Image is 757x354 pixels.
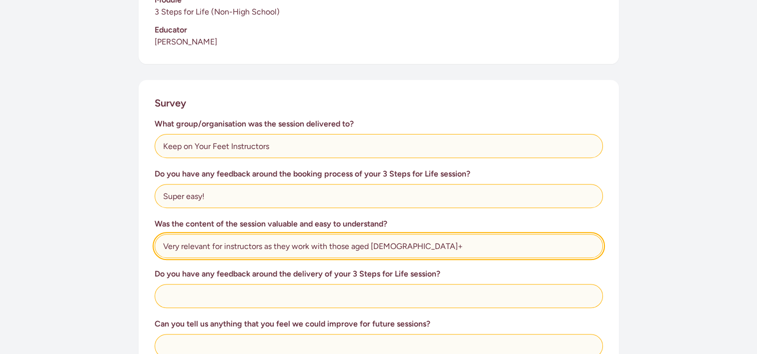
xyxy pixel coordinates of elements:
[155,6,603,18] p: 3 Steps for Life (Non-High School)
[155,36,603,48] p: [PERSON_NAME]
[155,268,603,280] h3: Do you have any feedback around the delivery of your 3 Steps for Life session?
[155,168,603,180] h3: Do you have any feedback around the booking process of your 3 Steps for Life session?
[155,24,603,36] h3: Educator
[155,118,603,130] h3: What group/organisation was the session delivered to?
[155,96,186,110] h2: Survey
[155,318,603,330] h3: Can you tell us anything that you feel we could improve for future sessions?
[155,218,603,230] h3: Was the content of the session valuable and easy to understand?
